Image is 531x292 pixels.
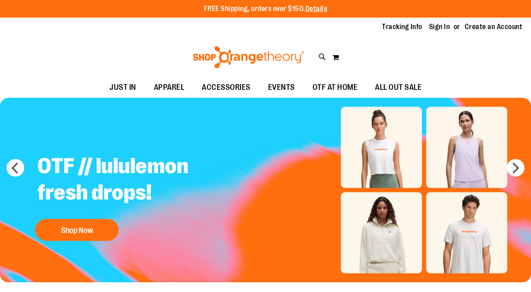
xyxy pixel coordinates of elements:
h2: OTF // lululemon fresh drops! [31,146,249,214]
a: Sign In [429,22,450,32]
span: ALL OUT SALE [375,78,422,97]
a: Details [306,5,327,13]
span: OTF AT HOME [313,78,358,97]
a: Tracking Info [382,22,422,32]
p: FREE Shipping, orders over $150. [204,4,327,14]
button: Shop Now [35,219,119,241]
span: JUST IN [109,78,136,97]
span: ACCESSORIES [202,78,251,97]
a: Create an Account [465,22,523,32]
span: EVENTS [268,78,295,97]
button: prev [7,159,24,177]
a: OTF // lululemon fresh drops! Shop Now [31,146,249,245]
span: APPAREL [154,78,185,97]
button: next [507,159,524,177]
img: Shop Orangetheory [192,46,306,68]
